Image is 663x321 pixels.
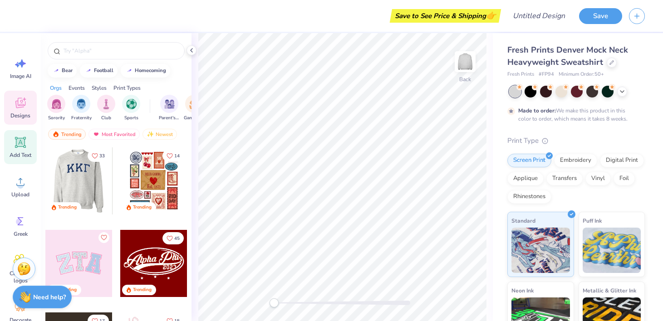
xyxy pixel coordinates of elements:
div: Foil [614,172,635,185]
span: Designs [10,112,30,119]
div: Trending [48,129,86,140]
img: Parent's Weekend Image [164,99,175,109]
div: Newest [142,129,177,140]
div: filter for Sports [122,95,140,122]
div: filter for Parent's Weekend [159,95,180,122]
button: Like [162,150,184,162]
input: Try "Alpha" [63,46,179,55]
div: filter for Game Day [184,95,205,122]
img: trending.gif [52,131,59,137]
button: filter button [122,95,140,122]
div: Events [69,84,85,92]
div: Trending [133,287,152,293]
img: Sorority Image [51,99,62,109]
div: Styles [92,84,107,92]
button: Save [579,8,622,24]
input: Untitled Design [506,7,572,25]
div: We make this product in this color to order, which means it takes 8 weeks. [518,107,630,123]
button: Like [162,232,184,244]
button: filter button [184,95,205,122]
img: most_fav.gif [93,131,100,137]
div: Digital Print [600,154,644,167]
img: Puff Ink [583,228,641,273]
div: Print Types [113,84,141,92]
button: filter button [159,95,180,122]
button: Like [98,232,109,243]
div: Rhinestones [507,190,551,204]
img: Back [456,53,474,71]
span: Minimum Order: 50 + [559,71,604,78]
div: Save to See Price & Shipping [392,9,499,23]
button: filter button [47,95,65,122]
span: Upload [11,191,29,198]
span: Sorority [48,115,65,122]
span: Image AI [10,73,31,80]
div: Orgs [50,84,62,92]
span: Parent's Weekend [159,115,180,122]
div: Trending [133,204,152,211]
div: filter for Fraternity [71,95,92,122]
div: Vinyl [585,172,611,185]
div: Applique [507,172,544,185]
div: homecoming [135,68,166,73]
div: Embroidery [554,154,597,167]
div: filter for Club [97,95,115,122]
span: Standard [511,216,535,225]
span: 14 [174,154,180,158]
button: filter button [71,95,92,122]
img: trend_line.gif [53,68,60,73]
span: Fresh Prints Denver Mock Neck Heavyweight Sweatshirt [507,44,628,68]
span: Fresh Prints [507,71,534,78]
img: Sports Image [126,99,137,109]
strong: Need help? [33,293,66,302]
div: Most Favorited [88,129,140,140]
div: Screen Print [507,154,551,167]
span: # FP94 [539,71,554,78]
img: Fraternity Image [76,99,86,109]
div: Print Type [507,136,645,146]
span: 45 [174,236,180,241]
img: Game Day Image [189,99,200,109]
span: Fraternity [71,115,92,122]
span: Clipart & logos [5,270,35,284]
div: filter for Sorority [47,95,65,122]
span: Sports [124,115,138,122]
img: Club Image [101,99,111,109]
img: trend_line.gif [85,68,92,73]
div: Accessibility label [270,298,279,307]
strong: Made to order: [518,107,556,114]
span: Club [101,115,111,122]
img: newest.gif [147,131,154,137]
span: Greek [14,230,28,238]
div: Transfers [546,172,583,185]
button: homecoming [121,64,170,78]
button: bear [48,64,77,78]
div: Trending [58,204,77,211]
span: Neon Ink [511,286,534,295]
span: Game Day [184,115,205,122]
img: Standard [511,228,570,273]
div: football [94,68,113,73]
span: 👉 [486,10,496,21]
span: Metallic & Glitter Ink [583,286,636,295]
div: bear [62,68,73,73]
div: Back [459,75,471,83]
span: Add Text [10,151,31,159]
span: Puff Ink [583,216,602,225]
button: Like [88,150,109,162]
img: trend_line.gif [126,68,133,73]
button: football [80,64,118,78]
button: filter button [97,95,115,122]
span: 33 [99,154,105,158]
